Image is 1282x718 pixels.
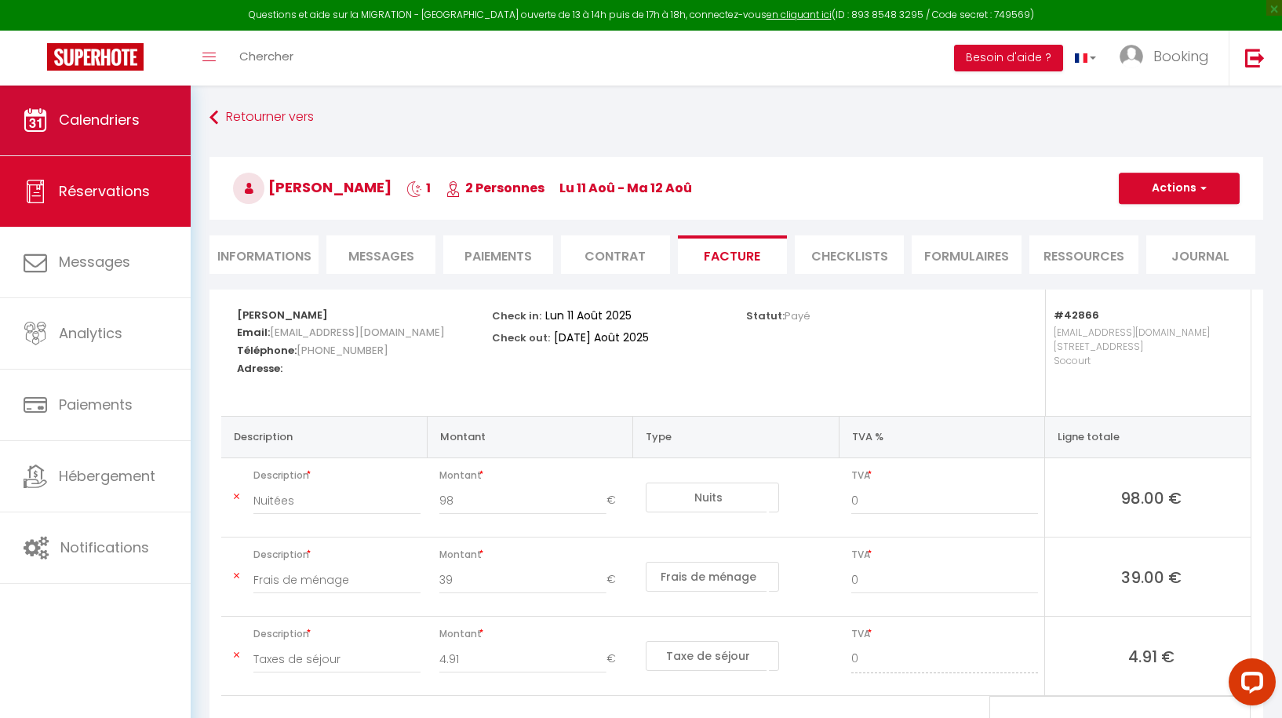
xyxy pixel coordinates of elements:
span: lu 11 Aoû - ma 12 Aoû [559,179,692,197]
th: TVA % [839,416,1044,457]
button: Actions [1119,173,1240,204]
span: Montant [439,544,626,566]
li: CHECKLISTS [795,235,904,274]
li: Informations [209,235,319,274]
span: [EMAIL_ADDRESS][DOMAIN_NAME] [270,321,445,344]
li: Contrat [561,235,670,274]
strong: [PERSON_NAME] [237,308,328,323]
a: Retourner vers [209,104,1263,132]
span: € [606,645,627,673]
strong: Email: [237,325,270,340]
span: Paiements [59,395,133,414]
span: Description [253,623,421,645]
span: Calendriers [59,110,140,129]
p: Check in: [492,305,541,323]
span: TVA [851,465,1038,487]
th: Description [221,416,427,457]
span: € [606,566,627,594]
span: 98.00 € [1058,487,1244,508]
th: Ligne totale [1045,416,1251,457]
span: 1 [406,179,431,197]
img: ... [1120,45,1143,68]
p: [EMAIL_ADDRESS][DOMAIN_NAME] [STREET_ADDRESS] Socourt [1054,322,1235,400]
span: 2 Personnes [446,179,544,197]
p: Check out: [492,327,550,345]
span: Analytics [59,323,122,343]
strong: Téléphone: [237,343,297,358]
strong: Adresse: [237,361,282,376]
span: Réservations [59,181,150,201]
li: Ressources [1029,235,1138,274]
a: Chercher [228,31,305,86]
strong: #42866 [1054,308,1099,323]
span: TVA [851,623,1038,645]
span: Description [253,465,421,487]
span: Notifications [60,538,149,557]
span: 4.91 € [1058,645,1244,667]
span: Messages [348,247,414,265]
p: Statut: [746,305,810,323]
span: Messages [59,252,130,272]
span: € [606,487,627,515]
span: Chercher [239,48,293,64]
img: Super Booking [47,43,144,71]
img: logout [1245,48,1265,67]
iframe: LiveChat chat widget [1216,652,1282,718]
th: Type [633,416,839,457]
span: Description [253,544,421,566]
li: FORMULAIRES [912,235,1021,274]
a: ... Booking [1108,31,1229,86]
span: Hébergement [59,466,155,486]
li: Journal [1146,235,1255,274]
li: Facture [678,235,787,274]
span: Payé [785,308,810,323]
span: TVA [851,544,1038,566]
span: Booking [1153,46,1209,66]
th: Montant [427,416,632,457]
span: [PERSON_NAME] [233,177,392,197]
button: Besoin d'aide ? [954,45,1063,71]
span: Montant [439,623,626,645]
li: Paiements [443,235,552,274]
span: Montant [439,465,626,487]
span: [PHONE_NUMBER] [297,339,388,362]
span: 39.00 € [1058,566,1244,588]
a: en cliquant ici [767,8,832,21]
